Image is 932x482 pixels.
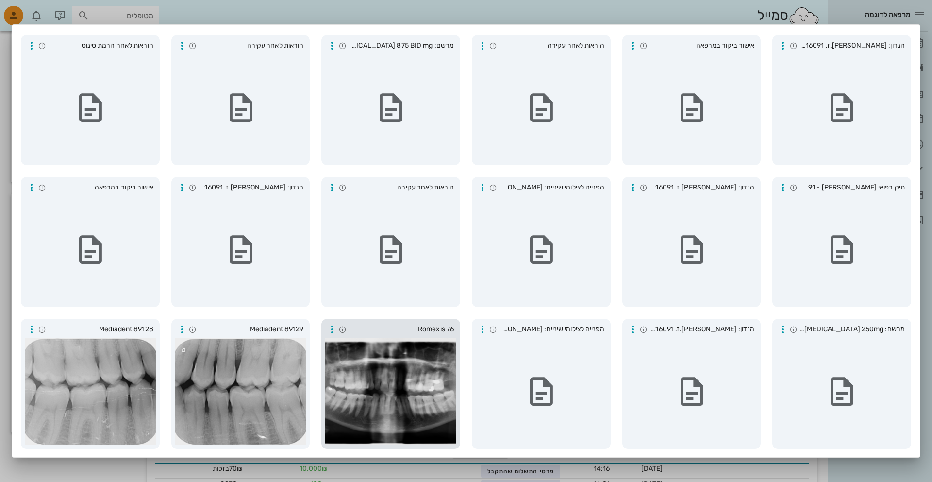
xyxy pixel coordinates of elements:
span: תיק רפואי [PERSON_NAME] - 203516091 [800,182,905,193]
span: Mediadent 89128 [49,324,153,335]
span: הפנייה לצילומי שיניים: [PERSON_NAME] - 203516091 [499,182,604,193]
span: הנדון: [PERSON_NAME].ז. 203516091 [800,40,905,51]
span: Mediadent 89129 [199,324,304,335]
span: הוראות לאחר הרמת סינוס [49,40,153,51]
span: הוראות לאחר עקירה [499,40,604,51]
span: מרשם: CAP. [MEDICAL_DATA] 875 BID mg [349,40,454,51]
span: מרשם: Tab. [MEDICAL_DATA] 250mg [800,324,905,335]
span: הנדון: [PERSON_NAME].ז. 203516091 [650,324,755,335]
span: הוראות לאחר עקירה [349,182,454,193]
span: הנדון: [PERSON_NAME].ז. 203516091 [199,182,304,193]
span: אישור ביקור במרפאה [650,40,755,51]
span: הוראות לאחר עקירה [199,40,304,51]
span: אישור ביקור במרפאה [49,182,153,193]
span: Romexis 76 [349,324,454,335]
span: הפנייה לצילומי שיניים: [PERSON_NAME] - 203516091 [499,324,604,335]
span: הנדון: [PERSON_NAME].ז. 203516091 [650,182,755,193]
